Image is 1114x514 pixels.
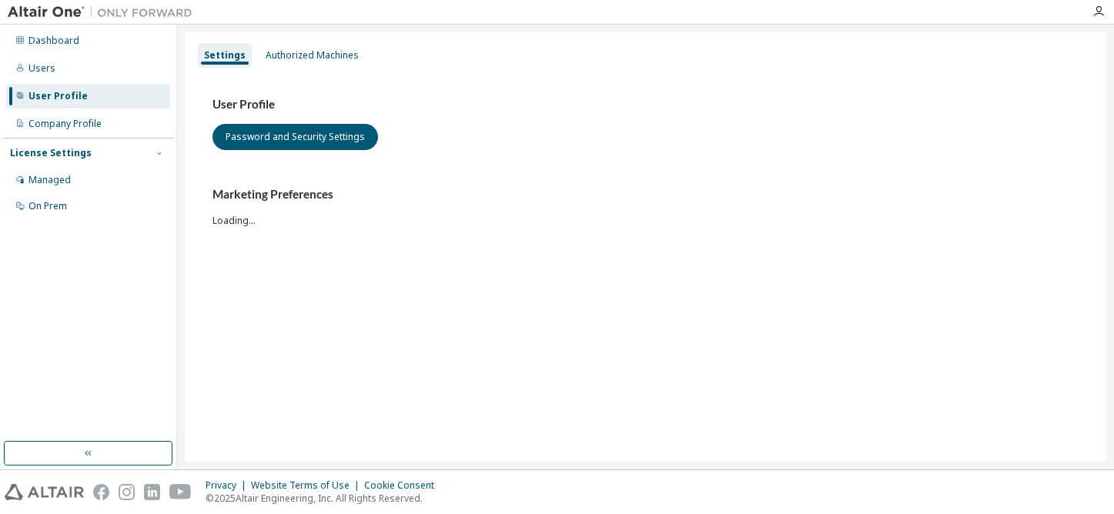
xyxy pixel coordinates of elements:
div: Company Profile [28,118,102,130]
div: Privacy [206,479,251,492]
div: Users [28,62,55,75]
div: Managed [28,174,71,186]
img: facebook.svg [93,484,109,500]
div: Dashboard [28,35,79,47]
img: altair_logo.svg [5,484,84,500]
button: Password and Security Settings [212,124,378,150]
div: User Profile [28,90,88,102]
div: Cookie Consent [364,479,443,492]
div: Website Terms of Use [251,479,364,492]
img: instagram.svg [119,484,135,500]
div: License Settings [10,147,92,159]
h3: User Profile [212,97,1079,112]
img: linkedin.svg [144,484,160,500]
img: Altair One [8,5,200,20]
div: Authorized Machines [266,49,359,62]
div: On Prem [28,200,67,212]
img: youtube.svg [169,484,192,500]
div: Loading... [212,187,1079,226]
h3: Marketing Preferences [212,187,1079,202]
p: © 2025 Altair Engineering, Inc. All Rights Reserved. [206,492,443,505]
div: Settings [204,49,246,62]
